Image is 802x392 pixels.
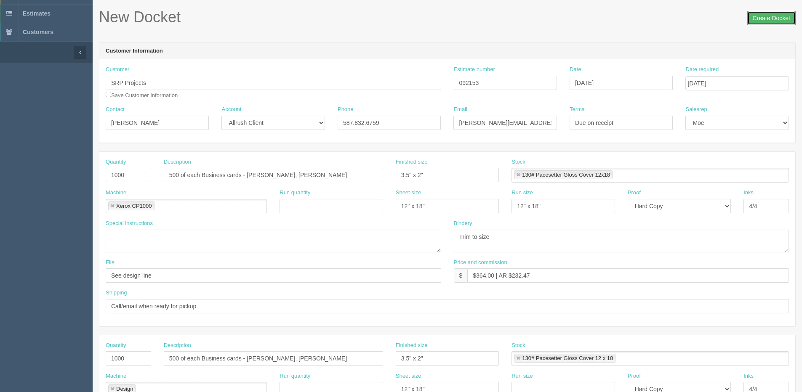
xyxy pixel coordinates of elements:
label: Date [570,66,581,74]
header: Customer Information [99,43,795,60]
label: File [106,259,115,267]
div: $ [454,268,468,283]
label: Price and commission [454,259,507,267]
label: Finished size [396,342,428,350]
label: Contact [106,106,125,114]
label: Salesrep [685,106,707,114]
label: Stock [512,342,525,350]
div: 130# Pacesetter Gloss Cover 12x18 [522,172,610,177]
label: Special instructions [106,220,153,228]
label: Sheet size [396,372,421,380]
label: Customer [106,66,129,74]
label: Finished size [396,158,428,166]
label: Quantity [106,342,126,350]
span: Estimates [23,10,51,17]
input: Create Docket [747,11,796,25]
label: Inks [743,189,754,197]
label: Phone [338,106,354,114]
label: Terms [570,106,584,114]
label: Bindery [454,220,472,228]
label: Account [221,106,241,114]
label: Shipping [106,289,127,297]
label: Date required [685,66,719,74]
input: Enter customer name [106,76,441,90]
label: Run size [512,372,533,380]
label: Run quantity [280,372,310,380]
label: Proof [628,372,641,380]
label: Description [164,158,191,166]
h1: New Docket [99,9,796,26]
label: Run quantity [280,189,310,197]
label: Machine [106,372,126,380]
label: Estimate number [454,66,495,74]
label: Stock [512,158,525,166]
label: Quantity [106,158,126,166]
div: Design [116,386,133,392]
span: Customers [23,29,53,35]
label: Description [164,342,191,350]
label: Email [453,106,467,114]
label: Inks [743,372,754,380]
div: Xerox CP1000 [116,203,152,209]
div: Save Customer Information [106,66,441,99]
label: Run size [512,189,533,197]
label: Proof [628,189,641,197]
div: 130# Pacesetter Gloss Cover 12 x 18 [522,355,613,361]
textarea: Trim to size [454,230,789,252]
label: Machine [106,189,126,197]
label: Sheet size [396,189,421,197]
